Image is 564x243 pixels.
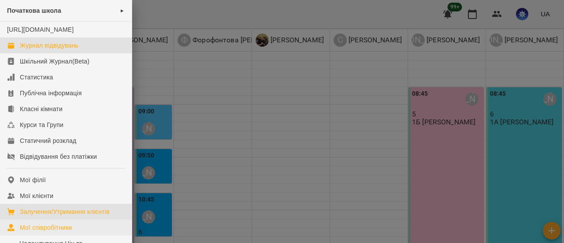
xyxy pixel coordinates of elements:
div: Мої співробітники [20,223,72,232]
span: Початкова школа [7,7,61,14]
div: Мої філії [20,176,46,184]
div: Статистика [20,73,53,82]
div: Шкільний Журнал(Beta) [20,57,89,66]
div: Статичний розклад [20,136,76,145]
div: Курси та Групи [20,120,63,129]
div: Відвідування без платіжки [20,152,97,161]
div: Публічна інформація [20,89,82,97]
div: Залучення/Утримання клієнтів [20,207,110,216]
a: [URL][DOMAIN_NAME] [7,26,74,33]
span: ► [120,7,125,14]
div: Мої клієнти [20,191,53,200]
div: Журнал відвідувань [20,41,78,50]
div: Класні кімнати [20,105,63,113]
